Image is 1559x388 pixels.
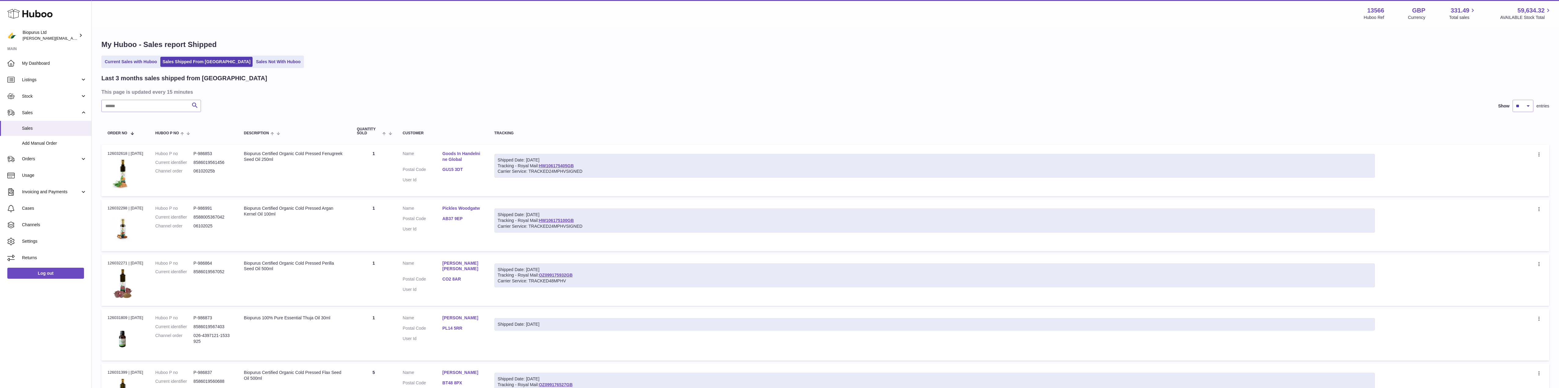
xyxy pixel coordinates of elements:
div: Shipped Date: [DATE] [498,376,1371,382]
dt: User Id [403,336,443,342]
dt: Postal Code [403,216,443,223]
img: 135661716565819.jpg [107,213,138,244]
div: Shipped Date: [DATE] [498,267,1371,273]
img: peter@biopurus.co.uk [7,31,16,40]
dd: P-986991 [194,205,232,211]
a: HW106175405GB [539,163,574,168]
div: Tracking - Royal Mail: [494,209,1375,233]
a: 331.49 Total sales [1449,6,1476,20]
div: 126032271 | [DATE] [107,260,143,266]
span: Order No [107,131,127,135]
div: Carrier Service: TRACKED24MPHVSIGNED [498,223,1371,229]
strong: 13566 [1367,6,1384,15]
dt: Channel order [155,223,194,229]
dt: Name [403,151,443,164]
a: Pickles Woodgatw [443,205,482,211]
span: Huboo P no [155,131,179,135]
dd: P-986864 [194,260,232,266]
div: Tracking [494,131,1375,135]
span: Settings [22,238,87,244]
span: Stock [22,93,80,99]
a: OZ099175932GB [539,273,573,277]
div: Carrier Service: TRACKED48MPHV [498,278,1371,284]
span: Quantity Sold [357,127,381,135]
dd: 8586019567052 [194,269,232,275]
dt: Postal Code [403,276,443,284]
h1: My Huboo - Sales report Shipped [101,40,1549,49]
a: Log out [7,268,84,279]
a: CO2 8AR [443,276,482,282]
div: Biopurus Certified Organic Cold Pressed Argan Kernel Oil 100ml [244,205,345,217]
dt: Name [403,370,443,377]
div: 126031399 | [DATE] [107,370,143,375]
dd: 8588005367042 [194,214,232,220]
span: Sales [22,125,87,131]
h3: This page is updated every 15 minutes [101,89,1548,95]
td: 1 [351,309,397,361]
span: Cases [22,205,87,211]
dt: Huboo P no [155,315,194,321]
img: 135661717146456.jpg [107,323,138,353]
div: Biopurus Certified Organic Cold Pressed Fenugreek Seed Oil 250ml [244,151,345,162]
dd: 8586019561456 [194,160,232,165]
dd: 06102025b [194,168,232,174]
dt: User Id [403,287,443,292]
div: 126032298 | [DATE] [107,205,143,211]
img: 135661717147559.jpg [107,158,138,189]
div: Carrier Service: TRACKED24MPHVSIGNED [498,169,1371,174]
dt: Huboo P no [155,370,194,375]
div: Biopurus Certified Organic Cold Pressed Flax Seed Oil 500ml [244,370,345,381]
dd: P-986853 [194,151,232,157]
dt: Name [403,205,443,213]
a: Sales Not With Huboo [254,57,303,67]
span: 59,634.32 [1517,6,1545,15]
a: PL14 5RR [443,325,482,331]
div: Biopurus 100% Pure Essential Thuja Oil 30ml [244,315,345,321]
dt: Huboo P no [155,151,194,157]
dd: P-986873 [194,315,232,321]
div: 126032618 | [DATE] [107,151,143,156]
div: Shipped Date: [DATE] [498,157,1371,163]
td: 1 [351,145,397,196]
span: Usage [22,172,87,178]
a: [PERSON_NAME] [443,315,482,321]
a: 59,634.32 AVAILABLE Stock Total [1500,6,1552,20]
span: 331.49 [1451,6,1469,15]
a: [PERSON_NAME] [PERSON_NAME] [443,260,482,272]
dt: Channel order [155,333,194,344]
span: Invoicing and Payments [22,189,80,195]
dd: 8586019560688 [194,379,232,384]
dt: Current identifier [155,214,194,220]
dd: 026-4397121-1533925 [194,333,232,344]
td: 1 [351,199,397,251]
dt: Current identifier [155,324,194,330]
dt: Postal Code [403,380,443,387]
dt: User Id [403,177,443,183]
div: Biopurus Ltd [23,30,78,41]
div: Currency [1408,15,1426,20]
strong: GBP [1412,6,1425,15]
a: OZ099176527GB [539,382,573,387]
a: Sales Shipped From [GEOGRAPHIC_DATA] [160,57,253,67]
a: AB37 9EP [443,216,482,222]
dd: P-986837 [194,370,232,375]
dd: 06102025 [194,223,232,229]
dt: Current identifier [155,269,194,275]
img: 135661717147001.jpg [107,268,138,298]
dt: User Id [403,226,443,232]
div: Huboo Ref [1364,15,1384,20]
div: Tracking - Royal Mail: [494,263,1375,288]
h2: Last 3 months sales shipped from [GEOGRAPHIC_DATA] [101,74,267,82]
div: Shipped Date: [DATE] [498,321,1371,327]
div: Tracking - Royal Mail: [494,154,1375,178]
a: HW106175100GB [539,218,574,223]
dt: Postal Code [403,167,443,174]
label: Show [1498,103,1510,109]
span: Sales [22,110,80,116]
td: 1 [351,254,397,306]
dt: Channel order [155,168,194,174]
dt: Huboo P no [155,205,194,211]
span: Listings [22,77,80,83]
dt: Postal Code [403,325,443,333]
a: BT48 8PX [443,380,482,386]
